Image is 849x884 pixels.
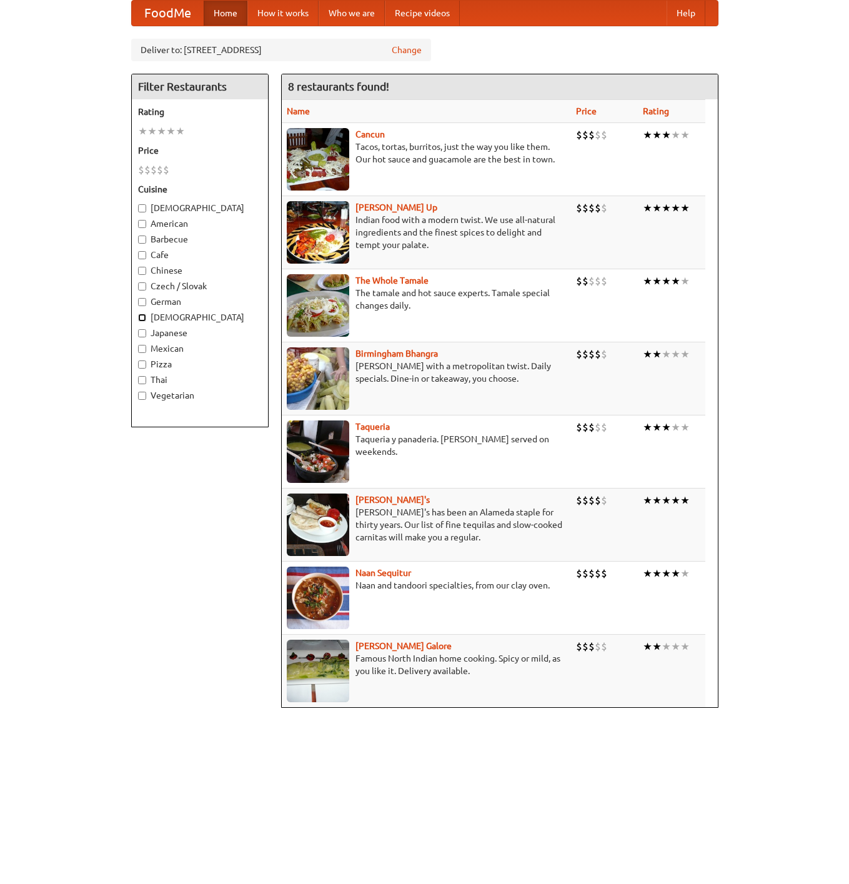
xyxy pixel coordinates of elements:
[157,124,166,138] li: ★
[392,44,422,56] a: Change
[138,329,146,337] input: Japanese
[588,201,595,215] li: $
[138,217,262,230] label: American
[287,106,310,116] a: Name
[652,420,662,434] li: ★
[652,567,662,580] li: ★
[680,640,690,653] li: ★
[671,420,680,434] li: ★
[355,276,429,286] a: The Whole Tamale
[287,347,349,410] img: bhangra.jpg
[287,579,566,592] p: Naan and tandoori specialties, from our clay oven.
[204,1,247,26] a: Home
[287,360,566,385] p: [PERSON_NAME] with a metropolitan twist. Daily specials. Dine-in or takeaway, you choose.
[163,163,169,177] li: $
[138,124,147,138] li: ★
[176,124,185,138] li: ★
[138,342,262,355] label: Mexican
[132,1,204,26] a: FoodMe
[671,201,680,215] li: ★
[138,264,262,277] label: Chinese
[138,358,262,370] label: Pizza
[576,274,582,288] li: $
[662,420,671,434] li: ★
[319,1,385,26] a: Who we are
[355,422,390,432] a: Taqueria
[138,233,262,246] label: Barbecue
[662,274,671,288] li: ★
[582,420,588,434] li: $
[147,124,157,138] li: ★
[588,128,595,142] li: $
[138,202,262,214] label: [DEMOGRAPHIC_DATA]
[680,347,690,361] li: ★
[138,204,146,212] input: [DEMOGRAPHIC_DATA]
[576,640,582,653] li: $
[595,274,601,288] li: $
[138,295,262,308] label: German
[138,106,262,118] h5: Rating
[601,640,607,653] li: $
[287,214,566,251] p: Indian food with a modern twist. We use all-natural ingredients and the finest spices to delight ...
[582,128,588,142] li: $
[643,567,652,580] li: ★
[385,1,460,26] a: Recipe videos
[643,420,652,434] li: ★
[582,347,588,361] li: $
[132,74,268,99] h4: Filter Restaurants
[643,106,669,116] a: Rating
[138,267,146,275] input: Chinese
[138,144,262,157] h5: Price
[588,494,595,507] li: $
[287,141,566,166] p: Tacos, tortas, burritos, just the way you like them. Our hot sauce and guacamole are the best in ...
[680,420,690,434] li: ★
[680,494,690,507] li: ★
[138,280,262,292] label: Czech / Slovak
[662,201,671,215] li: ★
[355,129,385,139] a: Cancun
[138,345,146,353] input: Mexican
[671,567,680,580] li: ★
[595,420,601,434] li: $
[582,640,588,653] li: $
[138,376,146,384] input: Thai
[662,128,671,142] li: ★
[138,251,146,259] input: Cafe
[576,567,582,580] li: $
[588,640,595,653] li: $
[355,349,438,359] a: Birmingham Bhangra
[144,163,151,177] li: $
[680,201,690,215] li: ★
[138,374,262,386] label: Thai
[355,568,411,578] a: Naan Sequitur
[287,494,349,556] img: pedros.jpg
[287,128,349,191] img: cancun.jpg
[601,420,607,434] li: $
[138,183,262,196] h5: Cuisine
[151,163,157,177] li: $
[582,567,588,580] li: $
[582,201,588,215] li: $
[582,494,588,507] li: $
[576,494,582,507] li: $
[680,128,690,142] li: ★
[138,314,146,322] input: [DEMOGRAPHIC_DATA]
[287,287,566,312] p: The tamale and hot sauce experts. Tamale special changes daily.
[601,128,607,142] li: $
[355,495,430,505] a: [PERSON_NAME]'s
[643,494,652,507] li: ★
[138,282,146,291] input: Czech / Slovak
[138,236,146,244] input: Barbecue
[652,640,662,653] li: ★
[287,567,349,629] img: naansequitur.jpg
[138,392,146,400] input: Vegetarian
[601,201,607,215] li: $
[601,494,607,507] li: $
[287,420,349,483] img: taqueria.jpg
[287,201,349,264] img: curryup.jpg
[247,1,319,26] a: How it works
